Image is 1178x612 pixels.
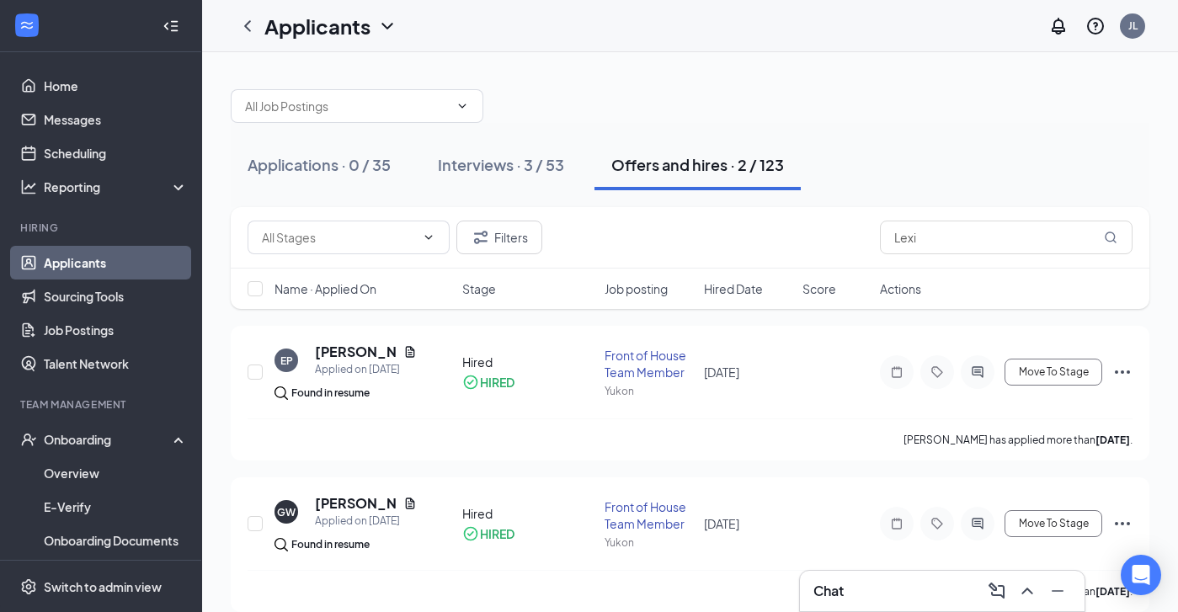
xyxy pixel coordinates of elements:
svg: Filter [471,227,491,247]
div: Yukon [605,384,693,398]
a: Talent Network [44,347,188,381]
div: Found in resume [291,385,370,402]
b: [DATE] [1095,585,1130,598]
span: Stage [462,280,496,297]
img: search.bf7aa3482b7795d4f01b.svg [275,386,288,400]
input: All Stages [262,228,415,247]
svg: ChevronDown [422,231,435,244]
div: Onboarding [44,431,173,448]
div: Applications · 0 / 35 [248,154,391,175]
div: Found in resume [291,536,370,553]
span: Actions [880,280,921,297]
div: Team Management [20,397,184,412]
svg: Document [403,345,417,359]
input: Search in offers and hires [880,221,1133,254]
button: ChevronUp [1014,577,1041,604]
svg: Tag [927,365,947,379]
p: [PERSON_NAME] has applied more than . [903,433,1133,447]
a: E-Verify [44,490,188,524]
div: EP [280,354,293,368]
span: [DATE] [704,365,739,380]
svg: Document [403,497,417,510]
h3: Chat [813,582,844,600]
svg: ChevronUp [1017,581,1037,601]
div: GW [277,505,296,519]
div: JL [1128,19,1138,33]
div: Front of House Team Member [605,347,693,381]
svg: MagnifyingGlass [1104,231,1117,244]
input: All Job Postings [245,97,449,115]
svg: Tag [927,517,947,530]
a: Applicants [44,246,188,279]
div: Interviews · 3 / 53 [438,154,564,175]
h5: [PERSON_NAME] [315,343,397,361]
b: [DATE] [1095,434,1130,446]
span: [DATE] [704,516,739,531]
span: Move To Stage [1019,518,1089,530]
svg: CheckmarkCircle [462,374,479,391]
button: Minimize [1044,577,1071,604]
button: ComposeMessage [983,577,1010,604]
div: HIRED [480,525,514,542]
a: Job Postings [44,313,188,347]
span: Score [802,280,836,297]
button: Move To Stage [1005,510,1102,537]
svg: Collapse [163,18,179,35]
div: Reporting [44,178,189,195]
svg: ActiveChat [967,365,988,379]
svg: Settings [20,578,37,595]
div: Applied on [DATE] [315,361,417,378]
svg: Ellipses [1112,362,1133,382]
svg: ChevronDown [456,99,469,113]
span: Move To Stage [1019,366,1089,378]
img: search.bf7aa3482b7795d4f01b.svg [275,538,288,551]
a: Onboarding Documents [44,524,188,557]
a: Overview [44,456,188,490]
button: Move To Stage [1005,359,1102,386]
svg: ComposeMessage [987,581,1007,601]
svg: Note [887,365,907,379]
div: Switch to admin view [44,578,162,595]
svg: Notifications [1048,16,1069,36]
div: Offers and hires · 2 / 123 [611,154,784,175]
span: Name · Applied On [275,280,376,297]
a: Activity log [44,557,188,591]
span: Job posting [605,280,668,297]
a: Sourcing Tools [44,279,188,313]
svg: Ellipses [1112,514,1133,534]
div: Hiring [20,221,184,235]
button: Filter Filters [456,221,542,254]
h5: [PERSON_NAME] [315,494,397,513]
a: Messages [44,103,188,136]
svg: UserCheck [20,431,37,448]
a: Scheduling [44,136,188,170]
div: Yukon [605,535,693,550]
div: Hired [462,505,595,522]
svg: Note [887,517,907,530]
div: HIRED [480,374,514,391]
span: Hired Date [704,280,763,297]
div: Hired [462,354,595,370]
div: Open Intercom Messenger [1121,555,1161,595]
svg: QuestionInfo [1085,16,1106,36]
svg: ChevronLeft [237,16,258,36]
svg: WorkstreamLogo [19,17,35,34]
svg: Analysis [20,178,37,195]
div: Applied on [DATE] [315,513,417,530]
svg: ActiveChat [967,517,988,530]
svg: Minimize [1047,581,1068,601]
svg: ChevronDown [377,16,397,36]
h1: Applicants [264,12,370,40]
div: Front of House Team Member [605,498,693,532]
a: Home [44,69,188,103]
svg: CheckmarkCircle [462,525,479,542]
